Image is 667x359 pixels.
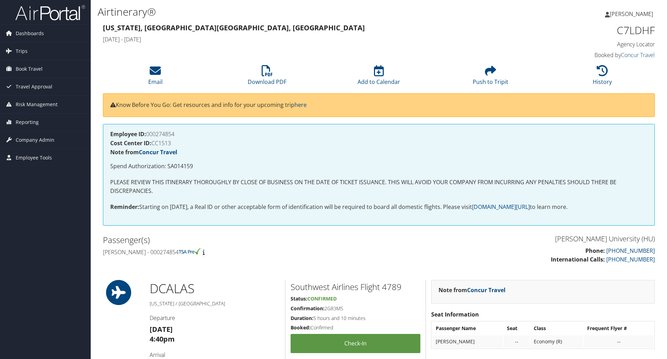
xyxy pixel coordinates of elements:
th: Seat [503,322,530,335]
strong: [US_STATE], [GEOGRAPHIC_DATA] [GEOGRAPHIC_DATA], [GEOGRAPHIC_DATA] [103,23,365,32]
div: -- [507,338,526,345]
h1: C7LDHF [525,23,655,38]
h4: Departure [150,314,280,322]
a: [PHONE_NUMBER] [606,256,655,263]
strong: International Calls: [551,256,605,263]
a: [DOMAIN_NAME][URL] [472,203,530,211]
h5: 2G83MS [291,305,420,312]
th: Class [530,322,583,335]
span: Travel Approval [16,78,52,95]
a: [PHONE_NUMBER] [606,247,655,255]
td: Economy (R) [530,335,583,348]
h2: Passenger(s) [103,234,374,246]
h4: Agency Locator [525,40,655,48]
h4: Booked by [525,51,655,59]
a: Concur Travel [467,286,505,294]
strong: Employee ID: [110,130,146,138]
h5: Confirmed [291,324,420,331]
span: [PERSON_NAME] [610,10,653,18]
span: Risk Management [16,96,58,113]
strong: Booked: [291,324,310,331]
strong: Seat Information [431,311,479,318]
h4: 000274854 [110,131,647,137]
a: Push to Tripit [473,69,508,86]
h1: DCA LAS [150,280,280,297]
h3: [PERSON_NAME] University (HU) [384,234,655,244]
img: tsa-precheck.png [179,248,201,255]
img: airportal-logo.png [15,5,85,21]
a: [PERSON_NAME] [605,3,660,24]
h4: CC1513 [110,140,647,146]
a: Concur Travel [621,51,655,59]
h4: [PERSON_NAME] - 000274854 [103,248,374,256]
h1: Airtinerary® [98,5,473,19]
span: Book Travel [16,60,43,78]
a: Check-in [291,334,420,353]
a: History [593,69,612,86]
strong: Status: [291,295,307,302]
span: Trips [16,42,28,60]
strong: Note from [439,286,505,294]
a: Download PDF [248,69,286,86]
p: Starting on [DATE], a Real ID or other acceptable form of identification will be required to boar... [110,203,647,212]
h4: [DATE] - [DATE] [103,36,514,43]
a: Email [148,69,163,86]
strong: Note from [110,148,177,156]
h4: Arrival [150,351,280,359]
span: Employee Tools [16,149,52,166]
span: Company Admin [16,131,54,149]
a: Concur Travel [139,148,177,156]
th: Frequent Flyer # [584,322,654,335]
p: PLEASE REVIEW THIS ITINERARY THOROUGHLY BY CLOSE OF BUSINESS ON THE DATE OF TICKET ISSUANCE. THIS... [110,178,647,196]
strong: [DATE] [150,325,173,334]
h2: Southwest Airlines Flight 4789 [291,281,420,293]
th: Passenger Name [432,322,503,335]
p: Know Before You Go: Get resources and info for your upcoming trip [110,101,647,110]
strong: Confirmation: [291,305,324,312]
h5: 5 hours and 10 minutes [291,315,420,322]
a: here [294,101,307,109]
strong: 4:40pm [150,334,175,344]
span: Confirmed [307,295,337,302]
strong: Cost Center ID: [110,139,151,147]
strong: Duration: [291,315,313,321]
div: -- [587,338,650,345]
p: Spend Authorization: SA014159 [110,162,647,171]
h5: [US_STATE] / [GEOGRAPHIC_DATA] [150,300,280,307]
span: Reporting [16,114,39,131]
a: Add to Calendar [358,69,400,86]
span: Dashboards [16,25,44,42]
td: [PERSON_NAME] [432,335,503,348]
strong: Phone: [585,247,605,255]
strong: Reminder: [110,203,139,211]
